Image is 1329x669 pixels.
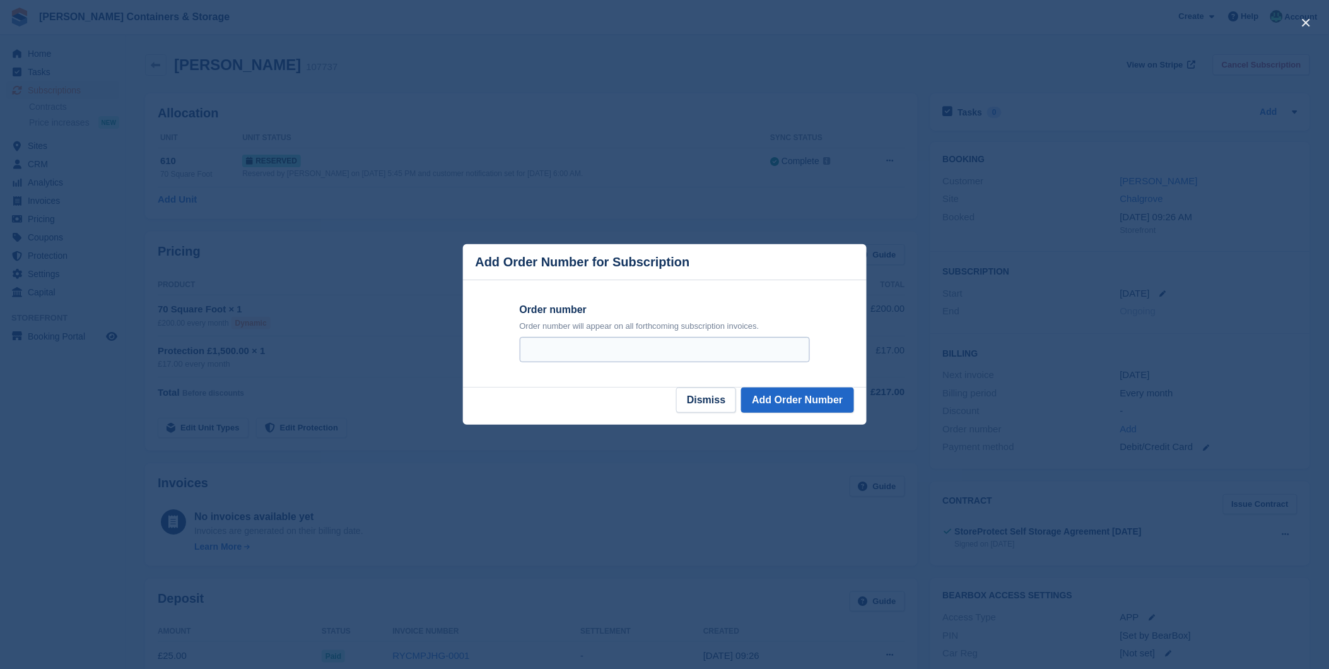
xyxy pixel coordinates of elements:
label: Order number [520,302,810,317]
p: Order number will appear on all forthcoming subscription invoices. [520,320,810,333]
button: Add Order Number [741,388,853,413]
p: Add Order Number for Subscription [476,255,690,269]
button: Dismiss [676,388,736,413]
button: close [1296,13,1316,33]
